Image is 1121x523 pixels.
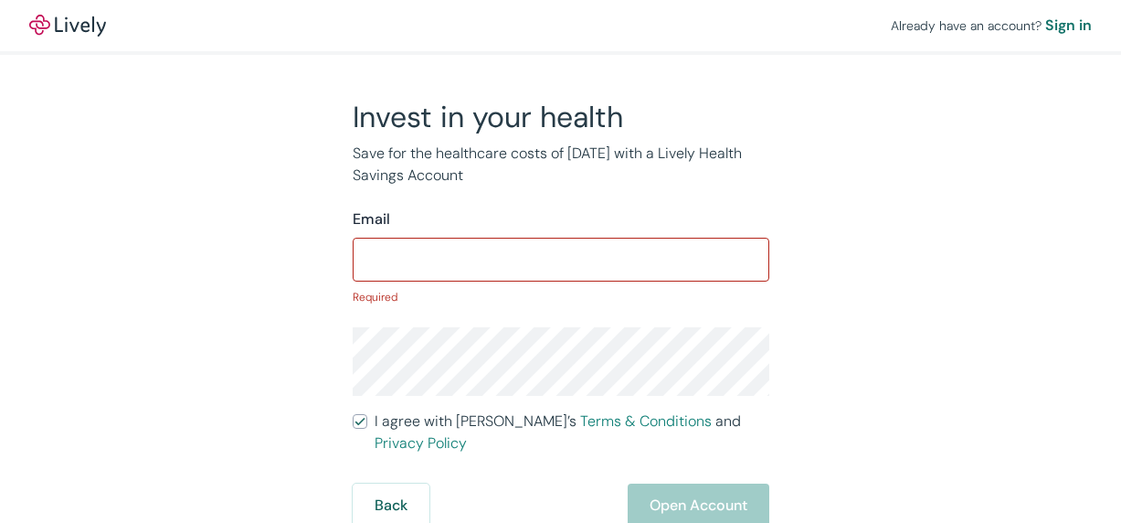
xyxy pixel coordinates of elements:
[29,15,106,37] a: LivelyLively
[375,411,769,454] span: I agree with [PERSON_NAME]’s and
[580,411,712,431] a: Terms & Conditions
[353,289,769,305] p: Required
[353,208,390,230] label: Email
[29,15,106,37] img: Lively
[353,99,769,135] h2: Invest in your health
[1045,15,1092,37] a: Sign in
[891,15,1092,37] div: Already have an account?
[375,433,467,453] a: Privacy Policy
[353,143,769,187] p: Save for the healthcare costs of [DATE] with a Lively Health Savings Account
